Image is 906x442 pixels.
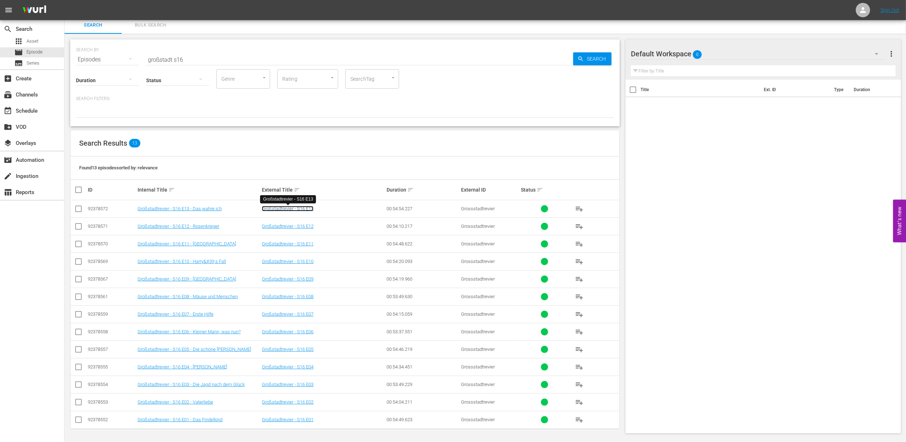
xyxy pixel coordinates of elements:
[88,329,135,334] div: 92378558
[4,156,12,164] span: Automation
[575,240,584,248] span: playlist_add
[262,224,313,229] a: Großstadtrevier - S16 E12
[14,37,23,46] span: Asset
[461,382,495,387] span: Grossstadtrevier
[88,347,135,352] div: 92378557
[262,294,313,299] a: Großstadtrevier - S16 E08
[88,241,135,246] div: 92378570
[88,294,135,299] div: 92378561
[27,48,43,56] span: Episode
[138,241,236,246] a: Großstadtrevier - S16 E11 - [GEOGRAPHIC_DATA]
[138,276,236,282] a: Großstadtrevier - S16 E09 - [GEOGRAPHIC_DATA]
[88,276,135,282] div: 92378567
[88,224,135,229] div: 92378571
[4,74,12,83] span: Create
[461,259,495,264] span: Grossstadtrevier
[575,222,584,231] span: playlist_add
[461,329,495,334] span: Grossstadtrevier
[387,185,459,194] div: Duration
[461,364,495,370] span: Grossstadtrevier
[759,80,830,100] th: Ext. ID
[76,96,614,102] p: Search Filters:
[138,382,245,387] a: Großstadtrevier - S16 E03 - Die Jagd nach dem Glück
[88,417,135,422] div: 92378552
[387,276,459,282] div: 00:54:19.960
[88,259,135,264] div: 92378569
[571,306,588,323] button: playlist_add
[126,21,175,29] span: Bulk Search
[262,347,313,352] a: Großstadtrevier - S16 E05
[263,196,313,202] div: Großstadtrevier - S16 E13
[461,311,495,317] span: Grossstadtrevier
[4,123,12,131] span: VOD
[88,311,135,317] div: 92378559
[262,329,313,334] a: Großstadtrevier - S16 E06
[17,2,52,19] img: ans4CAIJ8jUAAAAAAAAAAAAAAAAAAAAAAAAgQb4GAAAAAAAAAAAAAAAAAAAAAAAAJMjXAAAAAAAAAAAAAAAAAAAAAAAAgAT5G...
[571,394,588,411] button: playlist_add
[262,311,313,317] a: Großstadtrevier - S16 E07
[262,241,313,246] a: Großstadtrevier - S16 E11
[4,107,12,115] span: Schedule
[387,294,459,299] div: 00:53:49.630
[887,45,896,62] button: more_vert
[571,235,588,253] button: playlist_add
[138,347,251,352] a: Großstadtrevier - S16 E05 - Die schöne [PERSON_NAME]
[387,259,459,264] div: 00:54:20.093
[27,38,38,45] span: Asset
[571,288,588,305] button: playlist_add
[387,311,459,317] div: 00:54:15.059
[262,382,313,387] a: Großstadtrevier - S16 E03
[575,415,584,424] span: playlist_add
[4,90,12,99] span: Channels
[79,139,127,147] span: Search Results
[138,417,222,422] a: Großstadtrevier - S16 E01 - Das Findelkind
[4,188,12,197] span: Reports
[631,44,885,64] div: Default Workspace
[262,417,313,422] a: Großstadtrevier - S16 E01
[138,294,238,299] a: Großstadtrevier - S16 E08 - Mäuse und Menschen
[14,48,23,57] span: Episode
[69,21,118,29] span: Search
[575,257,584,266] span: playlist_add
[461,187,519,193] div: External ID
[79,165,158,170] span: Found 13 episodes sorted by: relevance
[88,364,135,370] div: 92378555
[138,364,227,370] a: Großstadtrevier - S16 E04 - [PERSON_NAME]
[4,172,12,180] span: Ingestion
[138,399,213,405] a: Großstadtrevier - S16 E02 - Vaterliebe
[387,399,459,405] div: 00:54:04.211
[849,80,892,100] th: Duration
[129,139,140,147] span: 13
[262,276,313,282] a: Großstadtrevier - S16 E09
[262,259,313,264] a: Großstadtrevier - S16 E10
[88,399,135,405] div: 92378553
[4,139,12,147] span: Overlays
[262,364,313,370] a: Großstadtrevier - S16 E04
[138,259,226,264] a: Großstadtrevier - S16 E10 - Harry&#39;s Fall
[88,187,135,193] div: ID
[575,363,584,371] span: playlist_add
[461,417,495,422] span: Grossstadtrevier
[830,80,849,100] th: Type
[387,382,459,387] div: 00:53:49.229
[575,345,584,354] span: playlist_add
[407,187,414,193] span: sort
[387,347,459,352] div: 00:54:46.219
[461,276,495,282] span: Grossstadtrevier
[329,74,336,81] button: Open
[571,253,588,270] button: playlist_add
[521,185,569,194] div: Status
[571,218,588,235] button: playlist_add
[261,74,268,81] button: Open
[4,6,13,14] span: menu
[571,271,588,288] button: playlist_add
[387,241,459,246] div: 00:54:48.622
[575,292,584,301] span: playlist_add
[461,206,495,211] span: Grossstadtrevier
[387,364,459,370] div: 00:54:34.451
[387,224,459,229] div: 00:54:10.217
[138,224,219,229] a: Großstadtrevier - S16 E12 - Rosenkrieger
[27,60,39,67] span: Series
[76,50,139,70] div: Episodes
[575,204,584,213] span: playlist_add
